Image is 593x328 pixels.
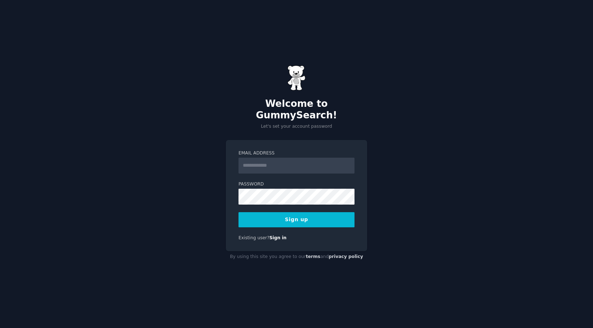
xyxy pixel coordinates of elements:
[306,254,320,259] a: terms
[238,181,355,188] label: Password
[238,150,355,157] label: Email Address
[238,212,355,227] button: Sign up
[238,235,269,240] span: Existing user?
[226,123,367,130] p: Let's set your account password
[226,98,367,121] h2: Welcome to GummySearch!
[287,65,306,91] img: Gummy Bear
[329,254,363,259] a: privacy policy
[226,251,367,263] div: By using this site you agree to our and
[269,235,287,240] a: Sign in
